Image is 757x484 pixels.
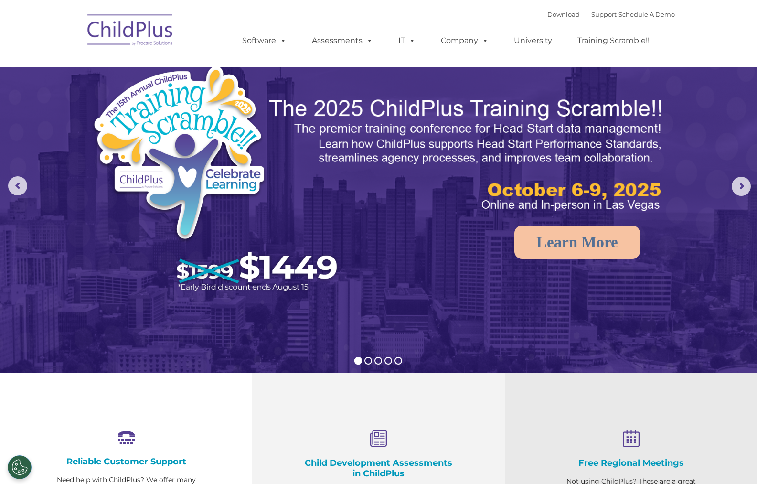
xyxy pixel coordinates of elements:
font: | [547,11,675,18]
span: Last name [133,63,162,70]
iframe: Chat Widget [601,381,757,484]
a: Training Scramble!! [568,31,659,50]
h4: Free Regional Meetings [553,458,709,468]
a: IT [389,31,425,50]
a: Software [233,31,296,50]
a: Assessments [302,31,383,50]
h4: Child Development Assessments in ChildPlus [300,458,457,479]
img: ChildPlus by Procare Solutions [83,8,178,55]
a: Download [547,11,580,18]
a: Learn More [514,226,640,259]
a: Schedule A Demo [618,11,675,18]
span: Phone number [133,102,173,109]
button: Cookies Settings [8,455,32,479]
h4: Reliable Customer Support [48,456,204,467]
a: University [504,31,562,50]
a: Company [431,31,498,50]
a: Support [591,11,617,18]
